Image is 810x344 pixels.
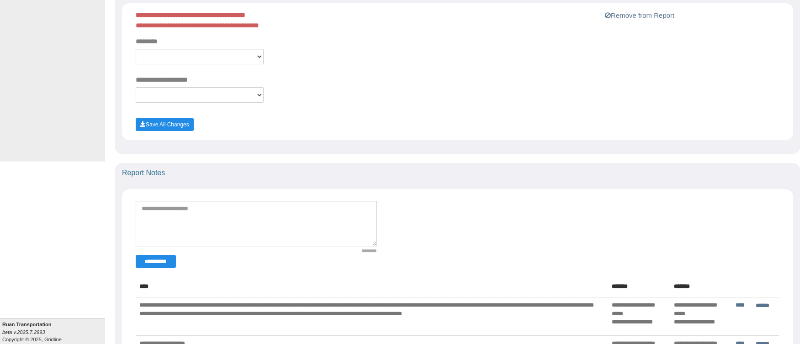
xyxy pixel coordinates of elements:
div: Copyright © 2025, Gridline [2,321,105,343]
button: Change Filter Options [136,255,176,268]
div: Report Notes [115,163,800,183]
i: beta v.2025.7.2993 [2,329,45,335]
button: Save [136,118,194,131]
button: Remove from Report [602,10,677,21]
b: Ruan Transportation [2,322,52,327]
